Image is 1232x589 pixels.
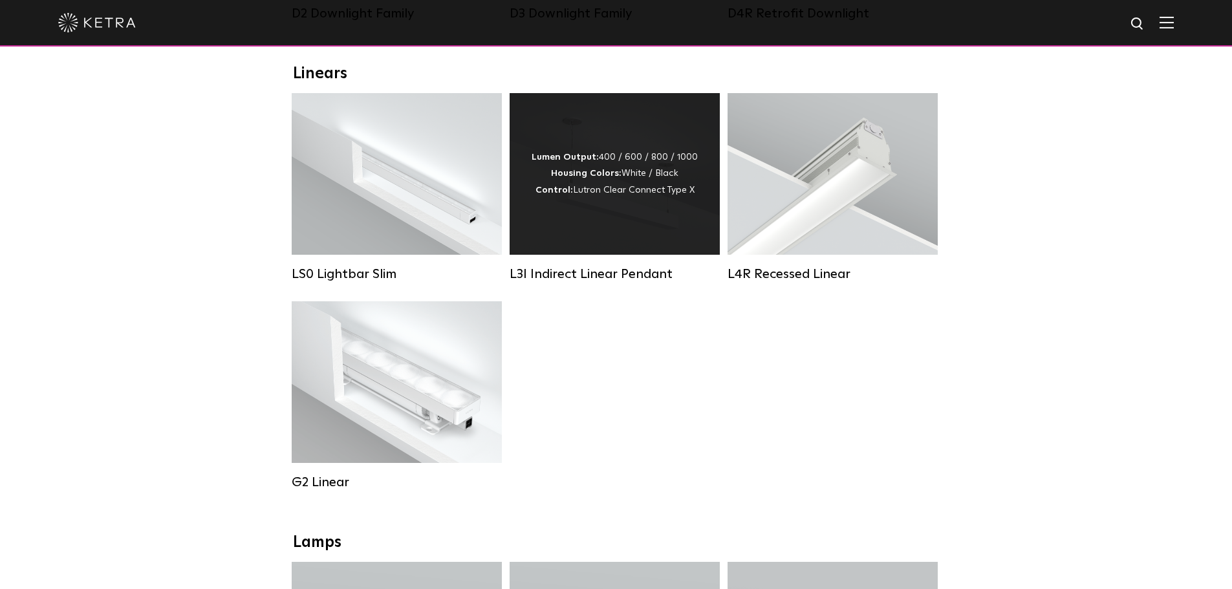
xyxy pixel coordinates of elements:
[551,169,621,178] strong: Housing Colors:
[292,266,502,282] div: LS0 Lightbar Slim
[293,533,940,552] div: Lamps
[292,93,502,282] a: LS0 Lightbar Slim Lumen Output:200 / 350Colors:White / BlackControl:X96 Controller
[535,186,573,195] strong: Control:
[292,301,502,490] a: G2 Linear Lumen Output:400 / 700 / 1000Colors:WhiteBeam Angles:Flood / [GEOGRAPHIC_DATA] / Narrow...
[510,93,720,282] a: L3I Indirect Linear Pendant Lumen Output:400 / 600 / 800 / 1000Housing Colors:White / BlackContro...
[293,65,940,83] div: Linears
[510,266,720,282] div: L3I Indirect Linear Pendant
[532,149,698,198] div: 400 / 600 / 800 / 1000 White / Black Lutron Clear Connect Type X
[1130,16,1146,32] img: search icon
[728,266,938,282] div: L4R Recessed Linear
[532,153,599,162] strong: Lumen Output:
[728,93,938,282] a: L4R Recessed Linear Lumen Output:400 / 600 / 800 / 1000Colors:White / BlackControl:Lutron Clear C...
[1160,16,1174,28] img: Hamburger%20Nav.svg
[58,13,136,32] img: ketra-logo-2019-white
[292,475,502,490] div: G2 Linear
